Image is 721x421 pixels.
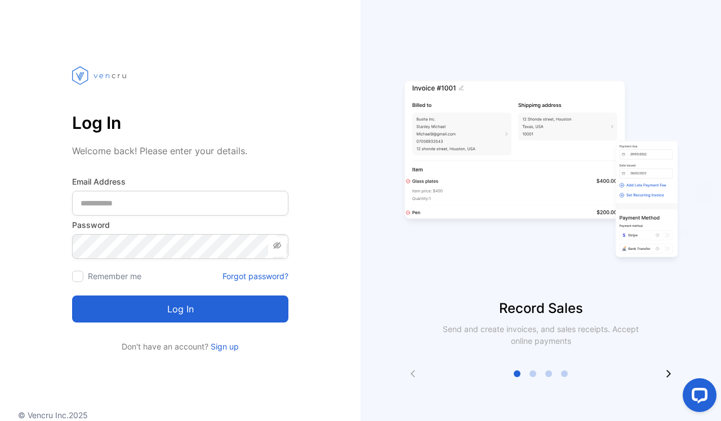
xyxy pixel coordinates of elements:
img: slider image [400,45,682,298]
a: Sign up [208,342,239,351]
label: Email Address [72,176,288,187]
label: Remember me [88,271,141,281]
a: Forgot password? [222,270,288,282]
p: Welcome back! Please enter your details. [72,144,288,158]
label: Password [72,219,288,231]
p: Send and create invoices, and sales receipts. Accept online payments [433,323,649,347]
p: Log In [72,109,288,136]
p: Don't have an account? [72,341,288,352]
p: Record Sales [360,298,721,319]
iframe: LiveChat chat widget [674,374,721,421]
img: vencru logo [72,45,128,106]
button: Log in [72,295,288,323]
